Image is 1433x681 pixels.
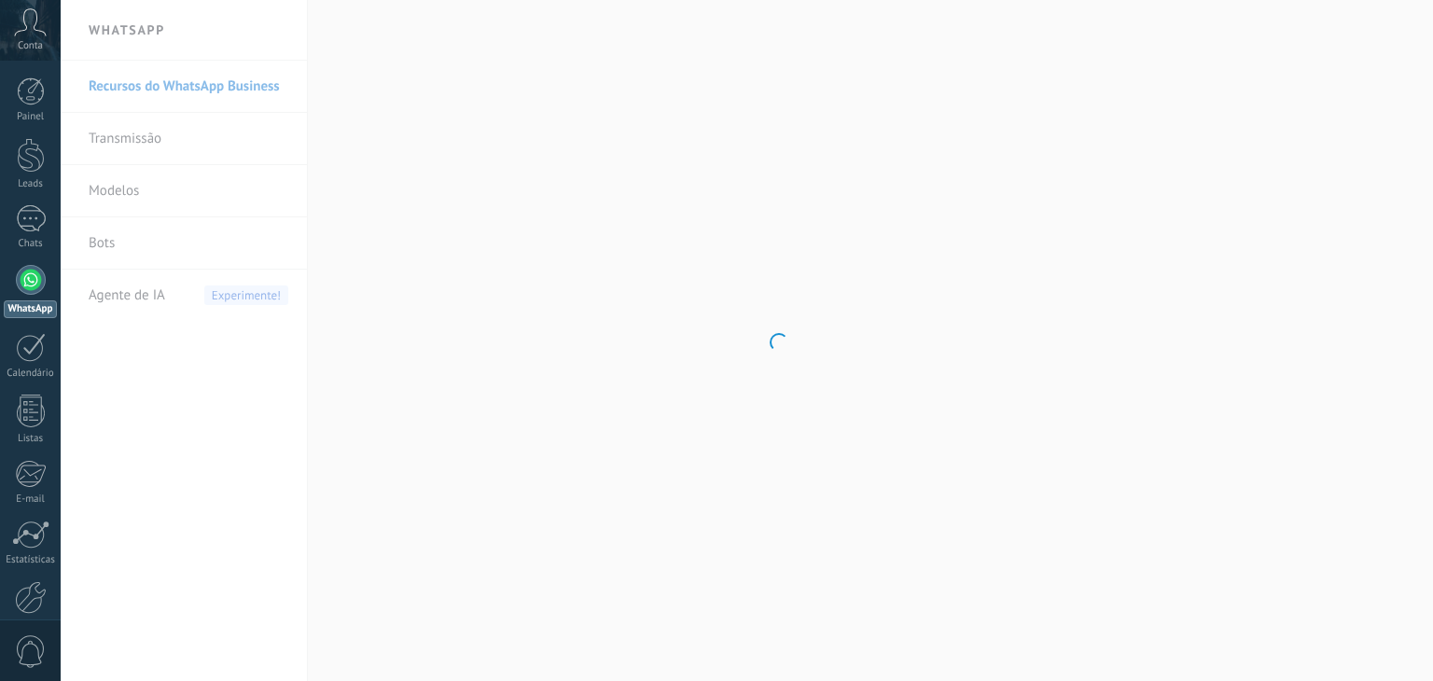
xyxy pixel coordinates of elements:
[4,238,58,250] div: Chats
[4,493,58,506] div: E-mail
[18,40,43,52] span: Conta
[4,368,58,380] div: Calendário
[4,178,58,190] div: Leads
[4,554,58,566] div: Estatísticas
[4,433,58,445] div: Listas
[4,300,57,318] div: WhatsApp
[4,111,58,123] div: Painel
